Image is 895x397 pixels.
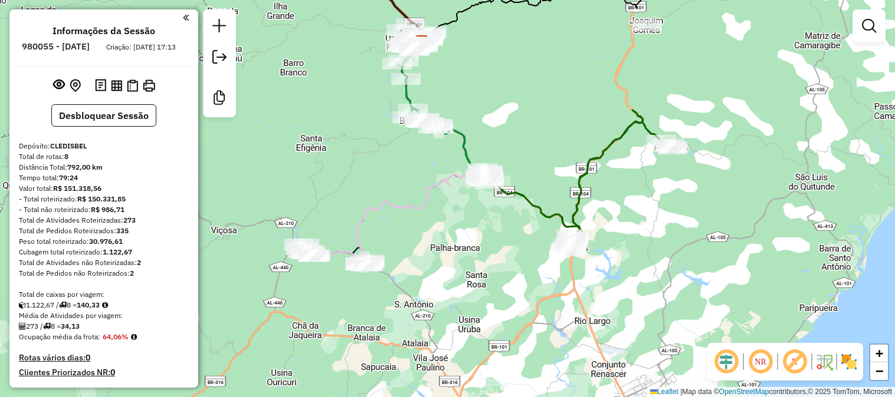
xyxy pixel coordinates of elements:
[140,77,158,94] button: Imprimir Rotas
[840,352,858,371] img: Exibir/Ocultar setores
[19,226,189,236] div: Total de Pedidos Roteirizados:
[77,194,126,203] strong: R$ 150.331,85
[59,173,78,182] strong: 79:24
[876,346,883,360] span: +
[19,368,189,378] h4: Clientes Priorizados NR:
[650,388,678,396] a: Leaflet
[19,194,189,204] div: - Total roteirizado:
[110,367,115,378] strong: 0
[19,302,26,309] i: Cubagem total roteirizado
[50,141,87,150] strong: CLEDISBEL
[680,388,682,396] span: |
[131,333,137,340] em: Média calculada utilizando a maior ocupação (%Peso ou %Cubagem) de cada rota da sessão. Rotas cro...
[414,35,430,50] img: CLEDISBEL
[19,141,189,151] div: Depósito:
[22,41,90,52] h6: 980055 - [DATE]
[208,86,231,113] a: Criar modelo
[719,388,769,396] a: OpenStreetMap
[19,268,189,279] div: Total de Pedidos não Roteirizados:
[19,257,189,268] div: Total de Atividades não Roteirizadas:
[53,25,155,37] h4: Informações da Sessão
[130,269,134,277] strong: 2
[93,77,109,95] button: Logs desbloquear sessão
[19,353,189,363] h4: Rotas vários dias:
[86,352,90,363] strong: 0
[781,348,809,376] span: Exibir rótulo
[53,184,101,193] strong: R$ 151.318,56
[101,42,181,52] div: Criação: [DATE] 17:13
[208,45,231,72] a: Exportar sessão
[746,348,775,376] span: Ocultar NR
[870,362,888,380] a: Zoom out
[19,204,189,215] div: - Total não roteirizado:
[116,226,129,235] strong: 335
[19,289,189,300] div: Total de caixas por viagem:
[109,77,124,93] button: Visualizar relatório de Roteirização
[61,322,80,330] strong: 34,13
[815,352,834,371] img: Fluxo de ruas
[51,76,67,95] button: Exibir sessão original
[632,19,662,31] div: Atividade não roteirizada - CANTINHO DO ACAI
[19,173,189,183] div: Tempo total:
[19,321,189,332] div: 273 / 8 =
[103,247,132,256] strong: 1.122,67
[64,152,68,161] strong: 8
[59,302,67,309] i: Total de rotas
[91,205,124,214] strong: R$ 986,71
[712,348,740,376] span: Ocultar deslocamento
[870,345,888,362] a: Zoom in
[876,363,883,378] span: −
[137,258,141,267] strong: 2
[67,163,103,171] strong: 792,00 km
[19,183,189,194] div: Valor total:
[857,14,881,38] a: Exibir filtros
[183,11,189,24] a: Clique aqui para minimizar o painel
[19,323,26,330] i: Total de Atividades
[89,237,123,246] strong: 30.976,61
[51,104,156,127] button: Desbloquear Sessão
[647,387,895,397] div: Map data © contributors,© 2025 TomTom, Microsoft
[77,300,100,309] strong: 140,33
[124,77,140,94] button: Visualizar Romaneio
[19,162,189,173] div: Distância Total:
[19,151,189,162] div: Total de rotas:
[19,247,189,257] div: Cubagem total roteirizado:
[19,215,189,226] div: Total de Atividades Roteirizadas:
[19,310,189,321] div: Média de Atividades por viagem:
[123,216,136,224] strong: 273
[19,236,189,247] div: Peso total roteirizado:
[19,332,100,341] span: Ocupação média da frota:
[103,332,129,341] strong: 64,06%
[67,77,83,95] button: Centralizar mapa no depósito ou ponto de apoio
[43,323,51,330] i: Total de rotas
[102,302,108,309] i: Meta Caixas/viagem: 1,00 Diferença: 139,33
[19,300,189,310] div: 1.122,67 / 8 =
[208,14,231,41] a: Nova sessão e pesquisa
